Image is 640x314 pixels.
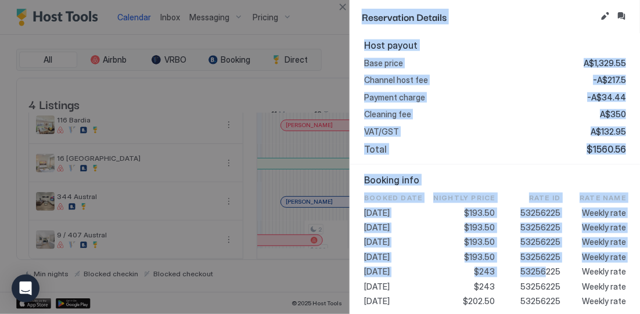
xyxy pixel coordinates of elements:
span: $1560.56 [587,143,626,155]
span: $193.50 [465,223,495,233]
span: Booked Date [364,193,430,203]
span: $202.50 [463,297,495,307]
span: Weekly rate [582,237,626,248]
span: -A$217.5 [593,75,626,85]
span: [DATE] [364,208,430,218]
span: [DATE] [364,267,430,277]
span: $193.50 [465,252,495,263]
span: Weekly rate [582,208,626,218]
span: -A$34.44 [587,92,626,103]
span: A$132.95 [591,127,626,137]
span: 53256225 [520,252,560,263]
span: [DATE] [364,223,430,233]
span: $193.50 [465,237,495,248]
button: Edit reservation [598,9,612,23]
span: [DATE] [364,297,430,307]
span: Weekly rate [582,282,626,293]
span: Reservation Details [362,9,596,24]
span: 53256225 [520,297,560,307]
span: Total [364,143,387,155]
span: $193.50 [465,208,495,218]
span: 53256225 [520,267,560,277]
span: 53256225 [520,237,560,248]
span: Weekly rate [582,252,626,263]
span: 53256225 [520,223,560,233]
div: Open Intercom Messenger [12,275,39,302]
span: Weekly rate [582,297,626,307]
span: $243 [474,282,495,293]
span: Nightly Price [433,193,495,203]
span: Rate Name [580,193,626,203]
span: Rate ID [529,193,560,203]
span: Cleaning fee [364,109,411,120]
span: [DATE] [364,252,430,263]
span: Booking info [364,174,626,186]
span: [DATE] [364,237,430,248]
span: 53256225 [520,208,560,218]
span: 53256225 [520,282,560,293]
span: $243 [474,267,495,277]
span: [DATE] [364,282,430,293]
span: Base price [364,58,403,68]
button: Inbox [614,9,628,23]
span: Payment charge [364,92,425,103]
span: Host payout [364,39,626,51]
span: A$1,329.55 [584,58,626,68]
span: Weekly rate [582,267,626,277]
span: A$350 [600,109,626,120]
span: Weekly rate [582,223,626,233]
span: Channel host fee [364,75,428,85]
span: VAT/GST [364,127,399,137]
